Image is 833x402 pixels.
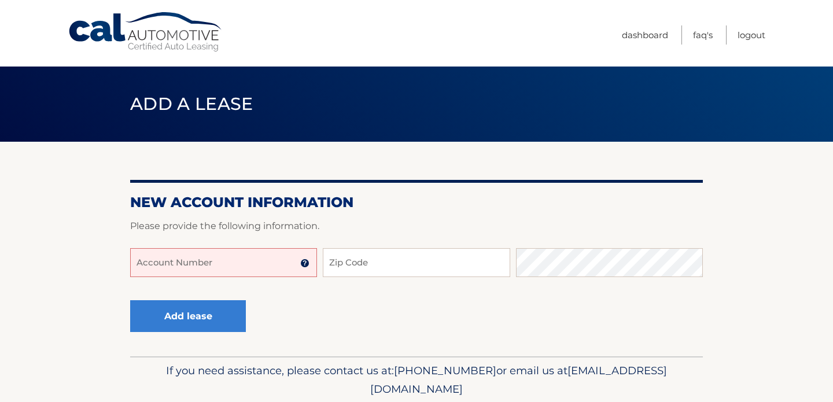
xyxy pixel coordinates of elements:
[370,364,667,396] span: [EMAIL_ADDRESS][DOMAIN_NAME]
[693,25,713,45] a: FAQ's
[323,248,510,277] input: Zip Code
[394,364,496,377] span: [PHONE_NUMBER]
[130,194,703,211] h2: New Account Information
[130,300,246,332] button: Add lease
[130,93,253,115] span: Add a lease
[138,362,695,399] p: If you need assistance, please contact us at: or email us at
[738,25,765,45] a: Logout
[130,248,317,277] input: Account Number
[300,259,309,268] img: tooltip.svg
[130,218,703,234] p: Please provide the following information.
[622,25,668,45] a: Dashboard
[68,12,224,53] a: Cal Automotive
